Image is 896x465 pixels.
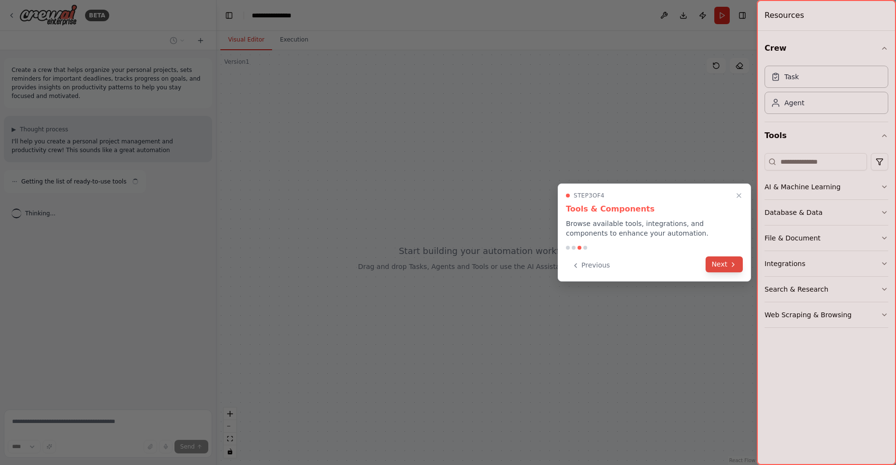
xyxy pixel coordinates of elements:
span: Step 3 of 4 [574,192,605,199]
button: Previous [566,257,616,273]
button: Hide left sidebar [222,9,236,22]
p: Browse available tools, integrations, and components to enhance your automation. [566,219,743,238]
button: Close walkthrough [733,190,745,201]
button: Next [706,256,743,272]
h3: Tools & Components [566,203,743,215]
